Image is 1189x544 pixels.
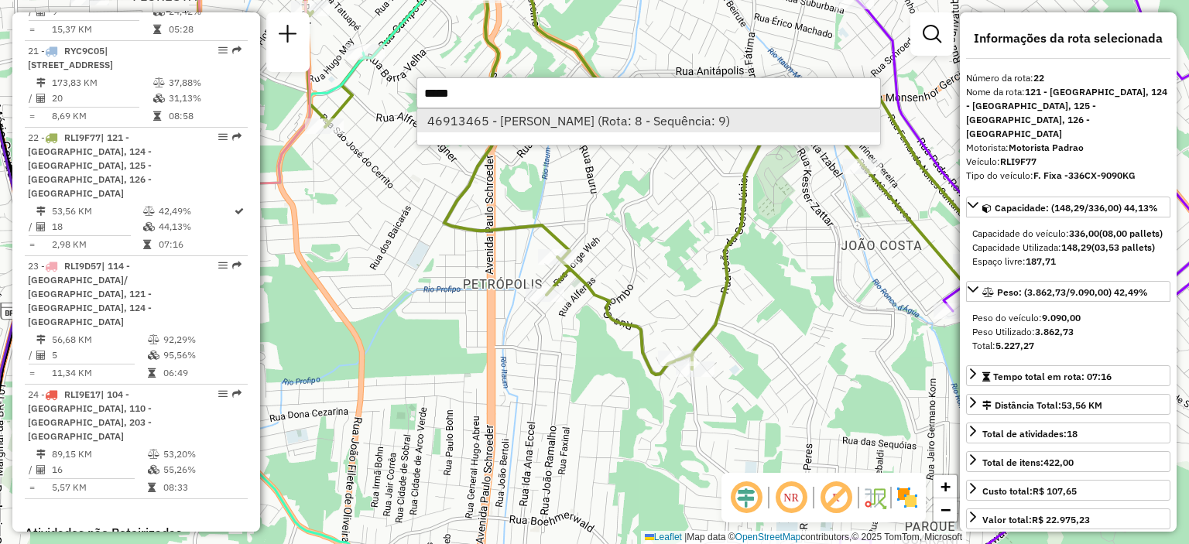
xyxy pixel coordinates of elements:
[158,219,233,234] td: 44,13%
[36,207,46,216] i: Distância Total
[1043,457,1074,468] strong: 422,00
[153,7,165,16] i: % de utilização da cubagem
[163,365,241,381] td: 06:49
[966,365,1170,386] a: Tempo total em rota: 07:16
[28,4,36,19] td: /
[28,132,152,199] span: | 121 - [GEOGRAPHIC_DATA], 124 - [GEOGRAPHIC_DATA], 125 - [GEOGRAPHIC_DATA], 126 - [GEOGRAPHIC_DATA]
[966,480,1170,501] a: Custo total:R$ 107,65
[153,78,165,87] i: % de utilização do peso
[995,340,1034,351] strong: 5.227,27
[218,132,228,142] em: Opções
[51,22,152,37] td: 15,37 KM
[28,260,152,327] span: 23 -
[982,399,1102,412] div: Distância Total:
[941,500,951,519] span: −
[163,332,241,347] td: 92,29%
[143,222,155,231] i: % de utilização da cubagem
[168,22,242,37] td: 05:28
[966,451,1170,472] a: Total de itens:422,00
[982,456,1074,470] div: Total de itens:
[1033,72,1044,84] strong: 22
[966,305,1170,359] div: Peso: (3.862,73/9.090,00) 42,49%
[1061,241,1091,253] strong: 148,29
[51,365,147,381] td: 11,34 KM
[895,485,920,510] img: Exibir/Ocultar setores
[163,480,241,495] td: 08:33
[982,428,1078,440] span: Total de atividades:
[28,219,36,234] td: /
[232,46,242,55] em: Rota exportada
[934,498,957,522] a: Zoom out
[966,31,1170,46] h4: Informações da rota selecionada
[997,286,1148,298] span: Peso: (3.862,73/9.090,00) 42,49%
[966,423,1170,443] a: Total de atividades:18
[218,46,228,55] em: Opções
[51,108,152,124] td: 8,69 KM
[51,332,147,347] td: 56,68 KM
[163,347,241,363] td: 95,56%
[645,532,682,542] a: Leaflet
[684,532,687,542] span: |
[51,446,147,462] td: 89,15 KM
[51,219,142,234] td: 18
[148,483,156,492] i: Tempo total em rota
[641,531,966,544] div: Map data © contributors,© 2025 TomTom, Microsoft
[168,75,242,91] td: 37,88%
[36,335,46,344] i: Distância Total
[972,227,1164,241] div: Capacidade do veículo:
[1000,156,1037,167] strong: RLI9F77
[28,45,113,70] span: 21 -
[28,480,36,495] td: =
[64,260,101,272] span: RLI9D57
[1035,326,1074,337] strong: 3.862,73
[36,7,46,16] i: Total de Atividades
[917,19,947,50] a: Exibir filtros
[153,25,161,34] i: Tempo total em rota
[1033,169,1136,181] strong: F. Fixa -336CX-9090KG
[773,479,810,516] span: Ocultar NR
[64,132,101,143] span: RLI9F77
[966,508,1170,529] a: Valor total:R$ 22.975,23
[417,109,880,132] li: [object Object]
[941,477,951,496] span: +
[232,132,242,142] em: Rota exportada
[28,237,36,252] td: =
[972,241,1164,255] div: Capacidade Utilizada:
[28,260,152,327] span: | 114 - [GEOGRAPHIC_DATA]/ [GEOGRAPHIC_DATA], 121 - [GEOGRAPHIC_DATA], 124 - [GEOGRAPHIC_DATA]
[972,312,1081,323] span: Peso do veículo:
[25,525,248,540] h4: Atividades não Roteirizadas
[28,22,36,37] td: =
[966,86,1167,139] strong: 121 - [GEOGRAPHIC_DATA], 124 - [GEOGRAPHIC_DATA], 125 - [GEOGRAPHIC_DATA], 126 - [GEOGRAPHIC_DATA]
[972,339,1164,353] div: Total:
[218,389,228,399] em: Opções
[28,365,36,381] td: =
[993,371,1112,382] span: Tempo total em rota: 07:16
[51,480,147,495] td: 5,57 KM
[163,446,241,462] td: 53,20%
[728,479,765,516] span: Ocultar deslocamento
[51,237,142,252] td: 2,98 KM
[966,85,1170,141] div: Nome da rota:
[148,450,159,459] i: % de utilização do peso
[28,388,152,442] span: 24 -
[28,132,152,199] span: 22 -
[934,475,957,498] a: Zoom in
[235,207,244,216] i: Rota otimizada
[143,207,155,216] i: % de utilização do peso
[163,462,241,477] td: 55,26%
[36,222,46,231] i: Total de Atividades
[972,255,1164,269] div: Espaço livre:
[966,197,1170,217] a: Capacidade: (148,29/336,00) 44,13%
[1032,514,1090,525] strong: R$ 22.975,23
[966,155,1170,169] div: Veículo:
[966,221,1170,275] div: Capacidade: (148,29/336,00) 44,13%
[36,450,46,459] i: Distância Total
[966,141,1170,155] div: Motorista:
[1099,228,1163,239] strong: (08,00 pallets)
[158,237,233,252] td: 07:16
[995,202,1158,214] span: Capacidade: (148,29/336,00) 44,13%
[28,347,36,363] td: /
[148,368,156,378] i: Tempo total em rota
[1067,428,1078,440] strong: 18
[28,108,36,124] td: =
